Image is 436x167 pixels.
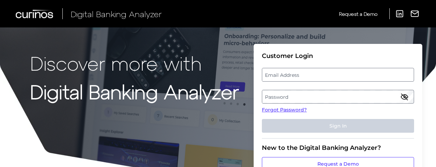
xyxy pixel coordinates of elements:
label: Email Address [262,69,413,81]
img: Curinos [16,10,54,18]
a: Request a Demo [339,8,377,20]
p: Discover more with [30,52,239,74]
strong: Digital Banking Analyzer [30,80,239,103]
div: Customer Login [262,52,414,60]
span: Request a Demo [339,11,377,17]
a: Forgot Password? [262,106,414,114]
div: New to the Digital Banking Analyzer? [262,144,414,152]
label: Password [262,91,413,103]
button: Sign In [262,119,414,133]
span: Digital Banking Analyzer [71,9,162,19]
